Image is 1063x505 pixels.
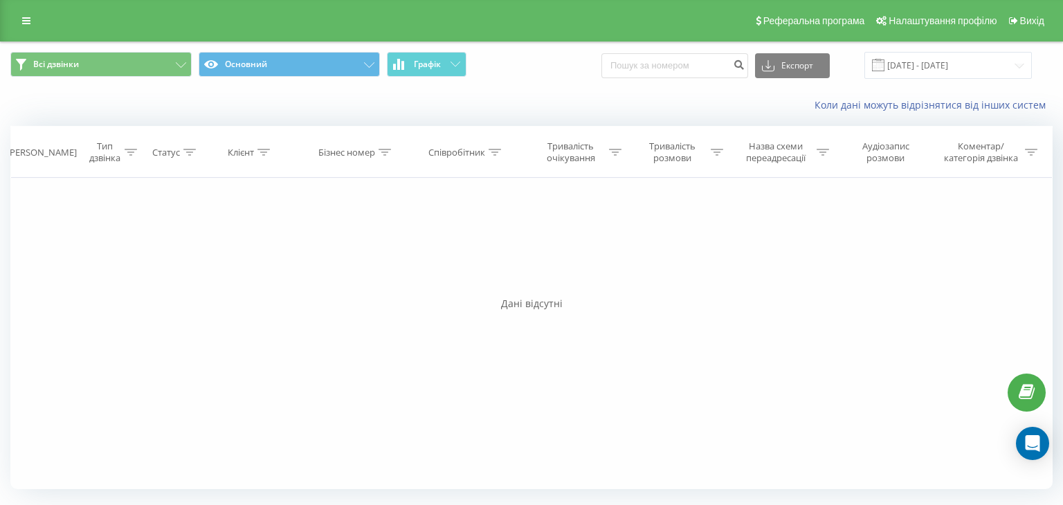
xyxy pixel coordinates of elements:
[1020,15,1044,26] span: Вихід
[414,59,441,69] span: Графік
[88,140,121,164] div: Тип дзвінка
[10,52,192,77] button: Всі дзвінки
[739,140,813,164] div: Назва схеми переадресації
[637,140,707,164] div: Тривалість розмови
[7,147,77,158] div: [PERSON_NAME]
[228,147,254,158] div: Клієнт
[10,297,1053,311] div: Дані відсутні
[941,140,1021,164] div: Коментар/категорія дзвінка
[387,52,466,77] button: Графік
[428,147,485,158] div: Співробітник
[755,53,830,78] button: Експорт
[601,53,748,78] input: Пошук за номером
[845,140,927,164] div: Аудіозапис розмови
[199,52,380,77] button: Основний
[152,147,180,158] div: Статус
[318,147,375,158] div: Бізнес номер
[763,15,865,26] span: Реферальна програма
[1016,427,1049,460] div: Open Intercom Messenger
[889,15,997,26] span: Налаштування профілю
[33,59,79,70] span: Всі дзвінки
[815,98,1053,111] a: Коли дані можуть відрізнятися вiд інших систем
[536,140,606,164] div: Тривалість очікування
